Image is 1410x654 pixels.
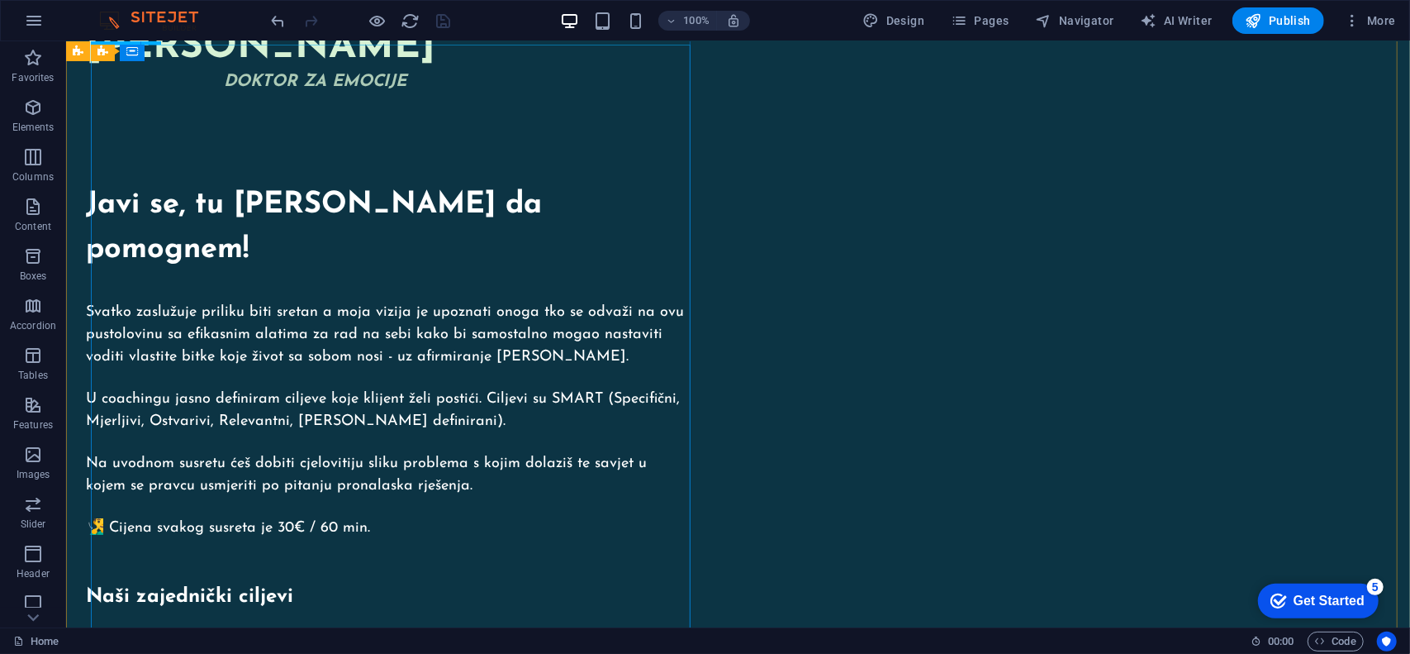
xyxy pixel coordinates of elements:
button: Pages [944,7,1015,34]
p: Columns [12,170,54,184]
h6: 100% [683,11,710,31]
p: Images [17,468,50,481]
div: Get Started [49,18,120,33]
p: Features [13,418,53,432]
span: Pages [951,12,1009,29]
img: Editor Logo [95,11,219,31]
span: 00 00 [1268,632,1294,652]
div: Get Started 5 items remaining, 0% complete [13,8,134,43]
button: Usercentrics [1377,632,1397,652]
h6: Session time [1251,632,1294,652]
button: AI Writer [1134,7,1219,34]
span: AI Writer [1141,12,1213,29]
p: Slider [21,518,46,531]
span: Code [1315,632,1356,652]
i: Reload page [401,12,420,31]
p: Tables [18,369,48,382]
p: Favorites [12,71,54,84]
button: Code [1308,632,1364,652]
p: Elements [12,121,55,134]
div: Design (Ctrl+Alt+Y) [857,7,932,34]
button: Design [857,7,932,34]
span: Design [863,12,925,29]
button: 100% [658,11,717,31]
button: More [1337,7,1403,34]
button: undo [268,11,288,31]
span: More [1344,12,1396,29]
p: Content [15,220,51,233]
i: Undo: Change link (Ctrl+Z) [269,12,288,31]
p: Boxes [20,270,47,283]
span: : [1279,635,1282,647]
button: reload [401,11,420,31]
div: 5 [122,3,139,20]
i: On resize automatically adjust zoom level to fit chosen device. [726,13,741,28]
button: Click here to leave preview mode and continue editing [368,11,387,31]
span: Publish [1246,12,1311,29]
p: Accordion [10,319,56,332]
span: Navigator [1036,12,1114,29]
p: Header [17,567,50,580]
button: Navigator [1029,7,1121,34]
a: Click to cancel selection. Double-click to open Pages [13,632,59,652]
button: Publish [1232,7,1324,34]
